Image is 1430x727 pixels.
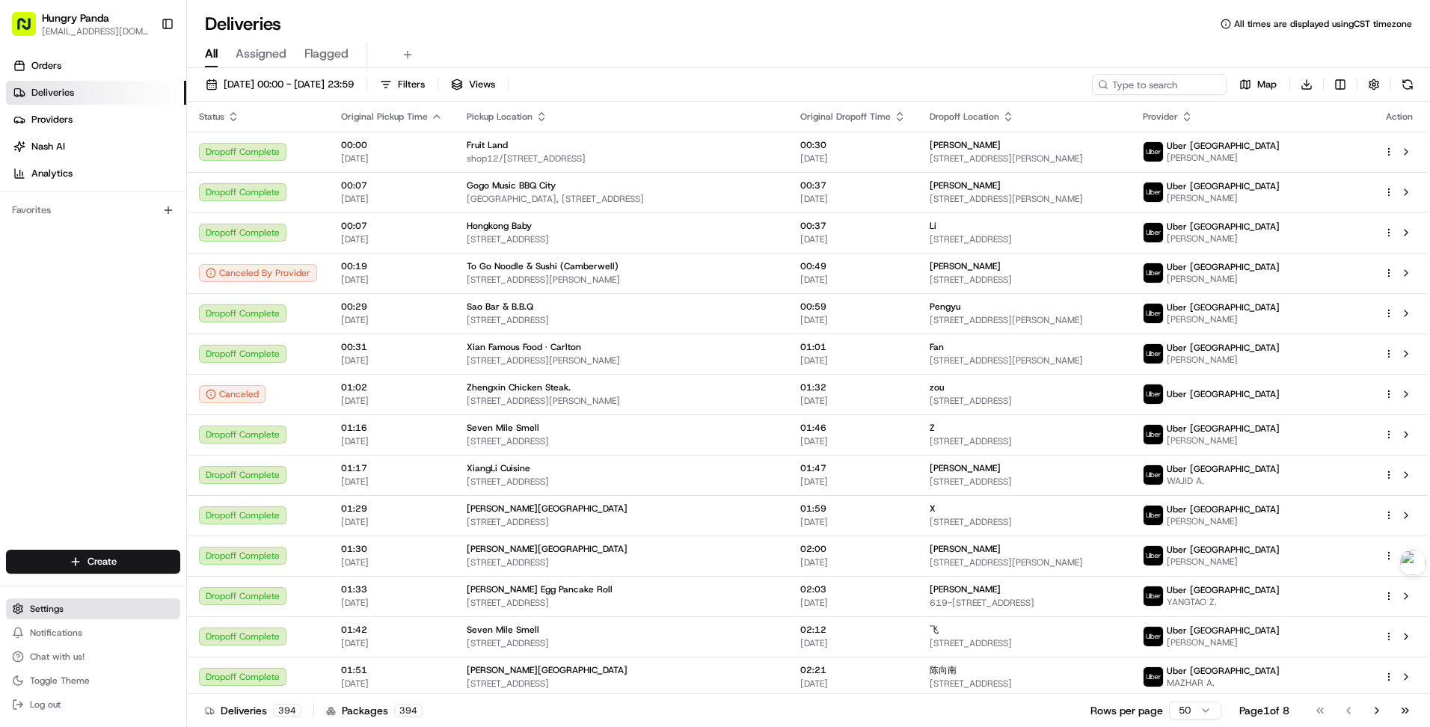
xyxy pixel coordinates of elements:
[930,153,1119,165] span: [STREET_ADDRESS][PERSON_NAME]
[6,646,180,667] button: Chat with us!
[1144,627,1163,646] img: uber-new-logo.jpeg
[1384,111,1415,123] div: Action
[30,651,85,663] span: Chat with us!
[467,274,776,286] span: [STREET_ADDRESS][PERSON_NAME]
[31,113,73,126] span: Providers
[800,476,906,488] span: [DATE]
[930,556,1119,568] span: [STREET_ADDRESS][PERSON_NAME]
[31,86,74,99] span: Deliveries
[1167,221,1280,233] span: Uber [GEOGRAPHIC_DATA]
[341,193,443,205] span: [DATE]
[273,704,301,717] div: 394
[467,435,776,447] span: [STREET_ADDRESS]
[6,198,180,222] div: Favorites
[6,135,186,159] a: Nash AI
[326,703,423,718] div: Packages
[1397,74,1418,95] button: Refresh
[1167,435,1280,447] span: [PERSON_NAME]
[930,678,1119,690] span: [STREET_ADDRESS]
[6,694,180,715] button: Log out
[467,395,776,407] span: [STREET_ADDRESS][PERSON_NAME]
[30,627,82,639] span: Notifications
[800,637,906,649] span: [DATE]
[6,550,180,574] button: Create
[199,74,360,95] button: [DATE] 00:00 - [DATE] 23:59
[930,516,1119,528] span: [STREET_ADDRESS]
[467,233,776,245] span: [STREET_ADDRESS]
[341,556,443,568] span: [DATE]
[800,462,906,474] span: 01:47
[42,10,109,25] button: Hungry Panda
[444,74,502,95] button: Views
[1167,388,1280,400] span: Uber [GEOGRAPHIC_DATA]
[341,355,443,366] span: [DATE]
[341,220,443,232] span: 00:07
[199,385,266,403] button: Canceled
[224,78,354,91] span: [DATE] 00:00 - [DATE] 23:59
[467,543,627,555] span: [PERSON_NAME][GEOGRAPHIC_DATA]
[800,395,906,407] span: [DATE]
[930,637,1119,649] span: [STREET_ADDRESS]
[31,140,65,153] span: Nash AI
[1167,180,1280,192] span: Uber [GEOGRAPHIC_DATA]
[800,193,906,205] span: [DATE]
[341,314,443,326] span: [DATE]
[1144,465,1163,485] img: uber-new-logo.jpeg
[341,395,443,407] span: [DATE]
[1167,423,1280,435] span: Uber [GEOGRAPHIC_DATA]
[341,233,443,245] span: [DATE]
[6,670,180,691] button: Toggle Theme
[341,462,443,474] span: 01:17
[1144,344,1163,363] img: uber-new-logo.jpeg
[1167,584,1280,596] span: Uber [GEOGRAPHIC_DATA]
[930,139,1001,151] span: [PERSON_NAME]
[800,597,906,609] span: [DATE]
[467,111,533,123] span: Pickup Location
[1144,546,1163,565] img: uber-new-logo.jpeg
[800,381,906,393] span: 01:32
[341,543,443,555] span: 01:30
[341,678,443,690] span: [DATE]
[467,301,533,313] span: Sao Bar & B.B.Q
[930,301,960,313] span: Pengyu
[800,583,906,595] span: 02:03
[1090,703,1163,718] p: Rows per page
[1234,18,1412,30] span: All times are displayed using CST timezone
[1167,463,1280,475] span: Uber [GEOGRAPHIC_DATA]
[930,111,999,123] span: Dropoff Location
[1167,140,1280,152] span: Uber [GEOGRAPHIC_DATA]
[341,341,443,353] span: 00:31
[800,664,906,676] span: 02:21
[930,664,957,676] span: 陈向南
[1167,354,1280,366] span: [PERSON_NAME]
[800,301,906,313] span: 00:59
[930,220,936,232] span: Li
[467,637,776,649] span: [STREET_ADDRESS]
[467,624,539,636] span: Seven Mile Smell
[930,193,1119,205] span: [STREET_ADDRESS][PERSON_NAME]
[1167,625,1280,636] span: Uber [GEOGRAPHIC_DATA]
[88,555,117,568] span: Create
[1144,506,1163,525] img: uber-new-logo.jpeg
[1167,273,1280,285] span: [PERSON_NAME]
[236,45,286,63] span: Assigned
[800,314,906,326] span: [DATE]
[930,422,935,434] span: Z
[1167,152,1280,164] span: [PERSON_NAME]
[1167,313,1280,325] span: [PERSON_NAME]
[341,624,443,636] span: 01:42
[199,264,317,282] button: Canceled By Provider
[930,462,1001,474] span: [PERSON_NAME]
[467,193,776,205] span: [GEOGRAPHIC_DATA], [STREET_ADDRESS]
[930,583,1001,595] span: [PERSON_NAME]
[1144,586,1163,606] img: uber-new-logo.jpeg
[1144,425,1163,444] img: uber-new-logo.jpeg
[105,253,181,265] a: Powered byPylon
[467,381,571,393] span: Zhengxin Chicken Steak.
[6,81,186,105] a: Deliveries
[467,153,776,165] span: shop12/[STREET_ADDRESS]
[1167,556,1280,568] span: [PERSON_NAME]
[930,597,1119,609] span: 619-[STREET_ADDRESS]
